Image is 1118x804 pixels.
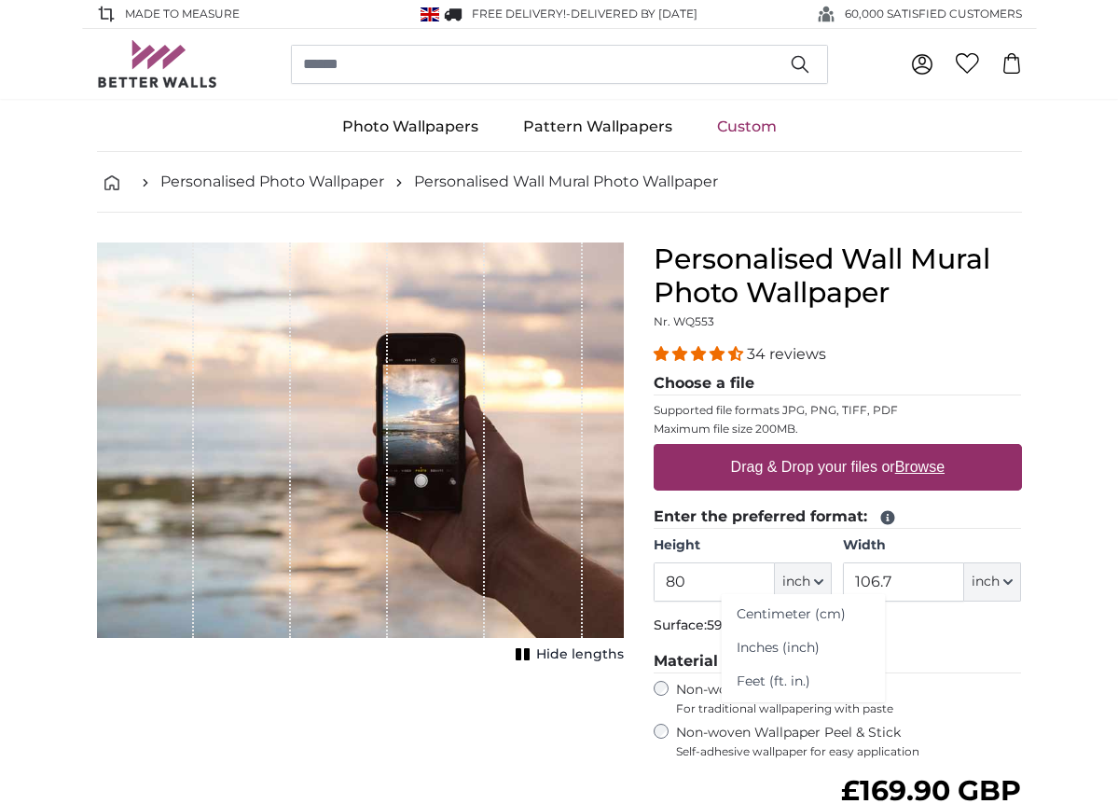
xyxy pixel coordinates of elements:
label: Drag & Drop your files or [723,449,951,486]
label: Height [654,536,832,555]
p: Surface: [654,617,1022,635]
span: FREE delivery! [472,7,566,21]
a: Personalised Photo Wallpaper [160,171,384,193]
span: 4.32 stars [654,345,747,363]
span: Made to Measure [125,6,240,22]
label: Non-woven Wallpaper Peel & Stick [676,724,1022,759]
legend: Choose a file [654,372,1022,395]
span: 60,000 SATISFIED CUSTOMERS [845,6,1022,22]
span: inch [972,573,1000,591]
img: United Kingdom [421,7,439,21]
img: Betterwalls [97,40,218,88]
u: Browse [895,459,945,475]
span: Delivered by [DATE] [571,7,697,21]
span: Nr. WQ553 [654,314,714,328]
a: Photo Wallpapers [320,103,501,151]
button: Hide lengths [510,642,624,668]
span: Self-adhesive wallpaper for easy application [676,744,1022,759]
label: Non-woven Wallpaper Classic [676,681,1022,716]
p: Supported file formats JPG, PNG, TIFF, PDF [654,403,1022,418]
button: inch [964,562,1021,602]
span: Hide lengths [536,645,624,664]
a: Pattern Wallpapers [501,103,695,151]
button: inch [775,562,832,602]
span: 59.3sq ft [707,617,763,633]
span: inch [782,573,810,591]
label: Width [843,536,1021,555]
legend: Material [654,650,1022,673]
span: - [566,7,697,21]
a: Feet (ft. in.) [722,665,886,699]
legend: Enter the preferred format: [654,506,1022,529]
a: Centimeter (cm) [722,598,886,631]
span: 34 reviews [747,345,826,363]
a: Custom [695,103,799,151]
nav: breadcrumbs [97,152,1022,213]
span: For traditional wallpapering with paste [676,701,1022,716]
h1: Personalised Wall Mural Photo Wallpaper [654,243,1022,310]
a: Personalised Wall Mural Photo Wallpaper [414,171,718,193]
a: Inches (inch) [722,631,886,665]
div: 1 of 1 [97,243,624,668]
p: Maximum file size 200MB. [654,422,1022,437]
